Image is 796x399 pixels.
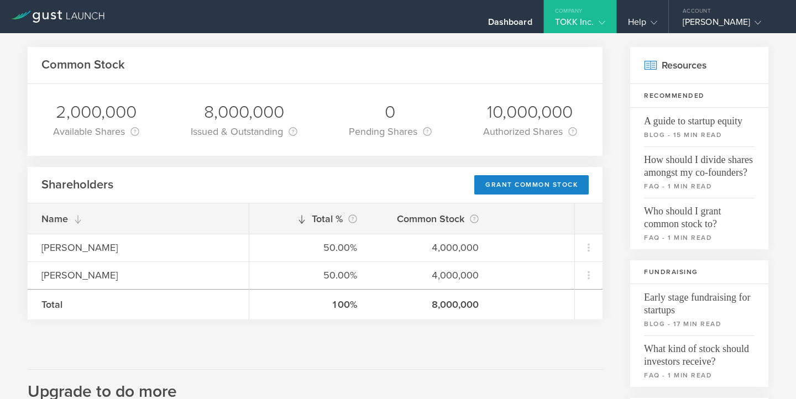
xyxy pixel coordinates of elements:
[349,101,432,124] div: 0
[630,198,768,249] a: Who should I grant common stock to?faq - 1 min read
[630,284,768,335] a: Early stage fundraising for startupsblog - 17 min read
[644,370,755,380] small: faq - 1 min read
[483,101,577,124] div: 10,000,000
[191,101,297,124] div: 8,000,000
[41,297,235,312] div: Total
[483,124,577,139] div: Authorized Shares
[630,146,768,198] a: How should I divide shares amongst my co-founders?faq - 1 min read
[53,101,139,124] div: 2,000,000
[385,297,479,312] div: 8,000,000
[263,268,357,282] div: 50.00%
[630,47,768,84] h2: Resources
[263,240,357,255] div: 50.00%
[488,17,532,33] div: Dashboard
[630,84,768,108] h3: Recommended
[385,240,479,255] div: 4,000,000
[41,268,235,282] div: [PERSON_NAME]
[644,108,755,128] span: A guide to startup equity
[644,335,755,368] span: What kind of stock should investors receive?
[41,212,235,226] div: Name
[263,211,357,227] div: Total %
[741,346,796,399] iframe: Chat Widget
[349,124,432,139] div: Pending Shares
[644,130,755,140] small: blog - 15 min read
[191,124,297,139] div: Issued & Outstanding
[644,181,755,191] small: faq - 1 min read
[474,175,589,195] div: Grant Common Stock
[555,17,605,33] div: TOKK Inc.
[644,146,755,179] span: How should I divide shares amongst my co-founders?
[644,319,755,329] small: blog - 17 min read
[53,124,139,139] div: Available Shares
[385,268,479,282] div: 4,000,000
[41,177,113,193] h2: Shareholders
[630,108,768,146] a: A guide to startup equityblog - 15 min read
[41,57,125,73] h2: Common Stock
[630,260,768,284] h3: Fundraising
[644,198,755,230] span: Who should I grant common stock to?
[644,233,755,243] small: faq - 1 min read
[644,284,755,317] span: Early stage fundraising for startups
[41,240,235,255] div: [PERSON_NAME]
[683,17,777,33] div: [PERSON_NAME]
[263,297,357,312] div: 100%
[628,17,657,33] div: Help
[385,211,479,227] div: Common Stock
[630,335,768,387] a: What kind of stock should investors receive?faq - 1 min read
